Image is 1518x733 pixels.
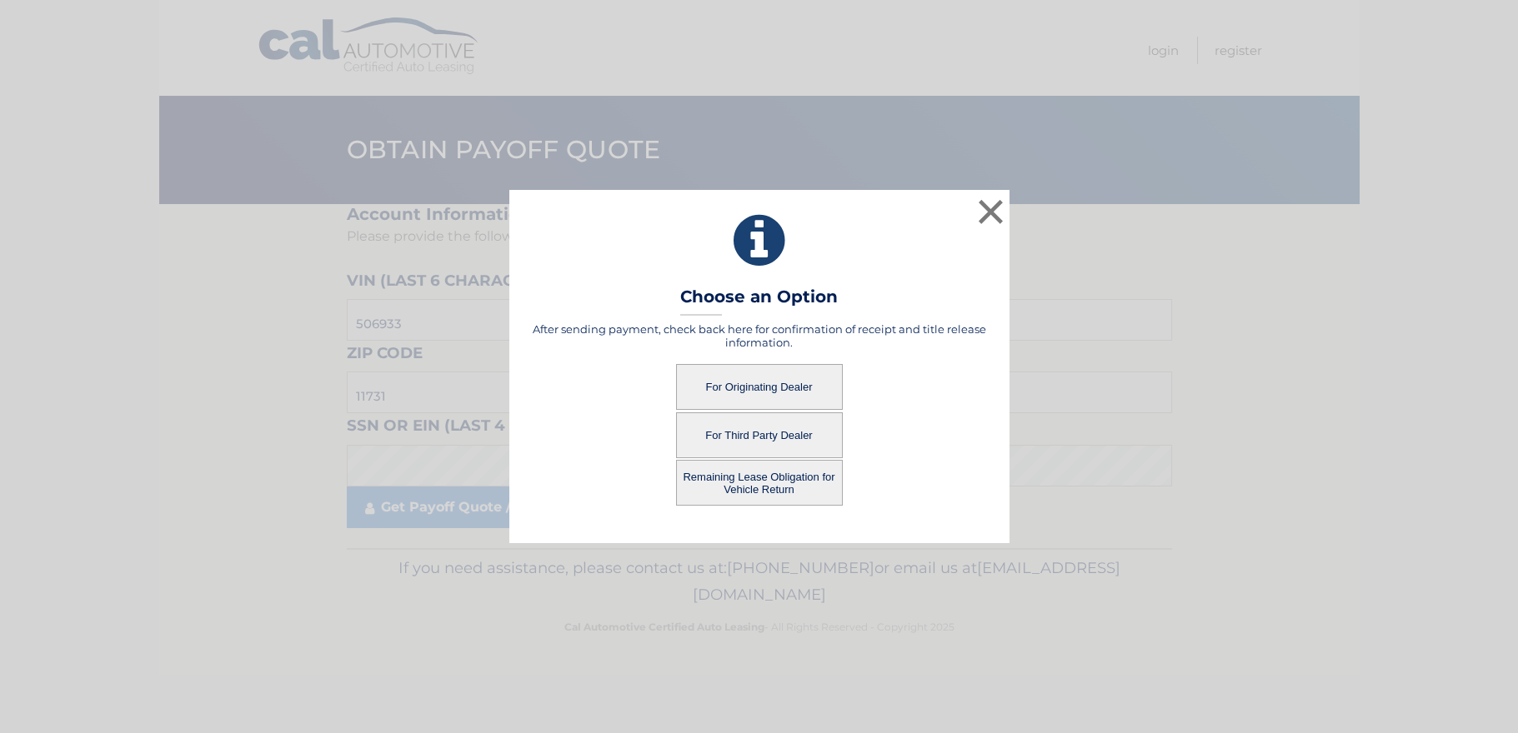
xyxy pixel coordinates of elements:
[676,364,843,410] button: For Originating Dealer
[676,460,843,506] button: Remaining Lease Obligation for Vehicle Return
[530,322,989,349] h5: After sending payment, check back here for confirmation of receipt and title release information.
[974,195,1008,228] button: ×
[680,287,838,316] h3: Choose an Option
[676,412,843,458] button: For Third Party Dealer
